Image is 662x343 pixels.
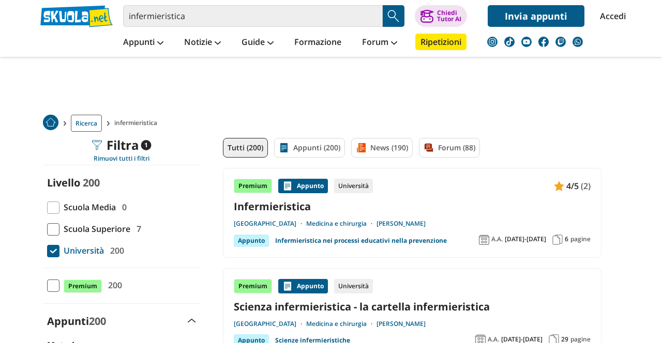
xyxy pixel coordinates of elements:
[59,222,130,236] span: Scuola Superiore
[234,199,591,213] a: Infermieristica
[386,8,401,24] img: Cerca appunti, riassunti o versioni
[83,176,100,190] span: 200
[43,115,58,130] img: Home
[234,220,306,228] a: [GEOGRAPHIC_DATA]
[64,279,102,293] span: Premium
[487,37,498,47] img: instagram
[555,37,566,47] img: twitch
[275,235,447,247] a: Infermieristica nei processi educativi nella prevenzione
[424,143,434,153] img: Forum filtro contenuto
[71,115,102,132] a: Ricerca
[565,235,568,243] span: 6
[47,314,106,328] label: Appunti
[43,115,58,132] a: Home
[554,181,564,191] img: Appunti contenuto
[437,10,461,22] div: Chiedi Tutor AI
[234,300,591,314] a: Scienza infermieristica - la cartella infermieristica
[306,320,377,328] a: Medicina e chirurgia
[279,143,289,153] img: Appunti filtro contenuto
[123,5,383,27] input: Cerca appunti, riassunti o versioni
[573,37,583,47] img: WhatsApp
[282,281,293,291] img: Appunti contenuto
[356,143,366,153] img: News filtro contenuto
[278,279,328,293] div: Appunto
[479,235,489,245] img: Anno accademico
[234,235,269,247] div: Appunto
[141,140,152,150] span: 1
[59,200,116,214] span: Scuola Media
[282,181,293,191] img: Appunti contenuto
[182,34,223,52] a: Notizie
[89,314,106,328] span: 200
[538,37,549,47] img: facebook
[132,222,141,236] span: 7
[292,34,344,52] a: Formazione
[47,176,80,190] label: Livello
[415,5,467,27] button: ChiediTutor AI
[234,179,272,193] div: Premium
[566,179,579,193] span: 4/5
[488,5,584,27] a: Invia appunti
[504,37,515,47] img: tiktok
[600,5,622,27] a: Accedi
[234,279,272,293] div: Premium
[121,34,166,52] a: Appunti
[223,138,268,158] a: Tutti (200)
[581,179,591,193] span: (2)
[377,320,426,328] a: [PERSON_NAME]
[188,319,196,323] img: Apri e chiudi sezione
[419,138,480,158] a: Forum (88)
[521,37,532,47] img: youtube
[114,115,161,132] span: infermieristica
[104,278,122,292] span: 200
[377,220,426,228] a: [PERSON_NAME]
[92,140,102,150] img: Filtra filtri mobile
[59,244,104,257] span: Università
[278,179,328,193] div: Appunto
[334,279,373,293] div: Università
[118,200,127,214] span: 0
[383,5,404,27] button: Search Button
[359,34,400,52] a: Forum
[106,244,124,257] span: 200
[334,179,373,193] div: Università
[274,138,345,158] a: Appunti (200)
[92,138,152,152] div: Filtra
[570,235,591,243] span: pagine
[552,235,563,245] img: Pagine
[491,235,503,243] span: A.A.
[505,235,546,243] span: [DATE]-[DATE]
[415,34,467,50] a: Ripetizioni
[306,220,377,228] a: Medicina e chirurgia
[234,320,306,328] a: [GEOGRAPHIC_DATA]
[43,154,200,163] div: Rimuovi tutti i filtri
[351,138,413,158] a: News (190)
[239,34,276,52] a: Guide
